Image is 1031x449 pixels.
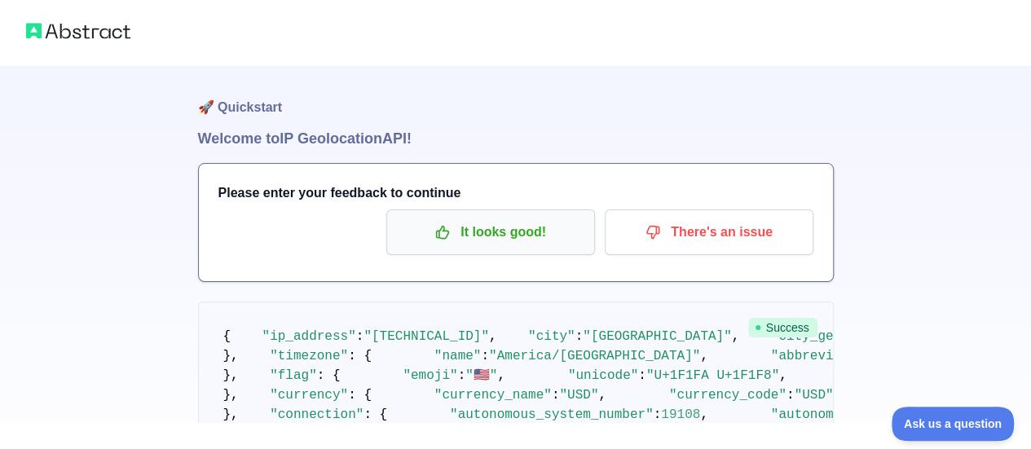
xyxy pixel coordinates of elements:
span: : { [348,349,372,363]
span: "autonomous_system_organization" [771,407,1021,422]
span: "name" [434,349,482,363]
span: : [481,349,489,363]
h1: 🚀 Quickstart [198,65,834,127]
span: "autonomous_system_number" [450,407,654,422]
img: Abstract logo [26,20,130,42]
span: "🇺🇸" [465,368,497,383]
p: There's an issue [617,218,801,246]
span: : [786,388,795,403]
span: , [598,388,606,403]
h3: Please enter your feedback to continue [218,183,813,203]
span: Success [748,318,817,337]
span: , [497,368,505,383]
span: : [654,407,662,422]
span: "America/[GEOGRAPHIC_DATA]" [489,349,700,363]
span: "abbreviation" [771,349,880,363]
span: "connection" [270,407,363,422]
span: "[TECHNICAL_ID]" [363,329,489,344]
button: There's an issue [605,209,813,255]
span: "ip_address" [262,329,356,344]
span: : [638,368,646,383]
span: "USD" [559,388,598,403]
span: "emoji" [403,368,457,383]
span: , [732,329,740,344]
span: "currency_name" [434,388,552,403]
button: It looks good! [386,209,595,255]
span: "U+1F1FA U+1F1F8" [646,368,779,383]
span: "[GEOGRAPHIC_DATA]" [583,329,731,344]
h1: Welcome to IP Geolocation API! [198,127,834,150]
span: , [700,349,708,363]
span: "timezone" [270,349,348,363]
span: : [552,388,560,403]
span: "USD" [794,388,833,403]
span: "city" [528,329,575,344]
iframe: Toggle Customer Support [892,407,1015,441]
span: 19108 [661,407,700,422]
span: : { [348,388,372,403]
span: : [575,329,584,344]
span: : [356,329,364,344]
span: "unicode" [568,368,638,383]
span: { [223,329,231,344]
span: : { [363,407,387,422]
span: : [458,368,466,383]
span: , [700,407,708,422]
span: "currency_code" [669,388,786,403]
span: : { [317,368,341,383]
p: It looks good! [399,218,583,246]
span: "flag" [270,368,317,383]
span: "currency" [270,388,348,403]
span: , [779,368,787,383]
span: , [489,329,497,344]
